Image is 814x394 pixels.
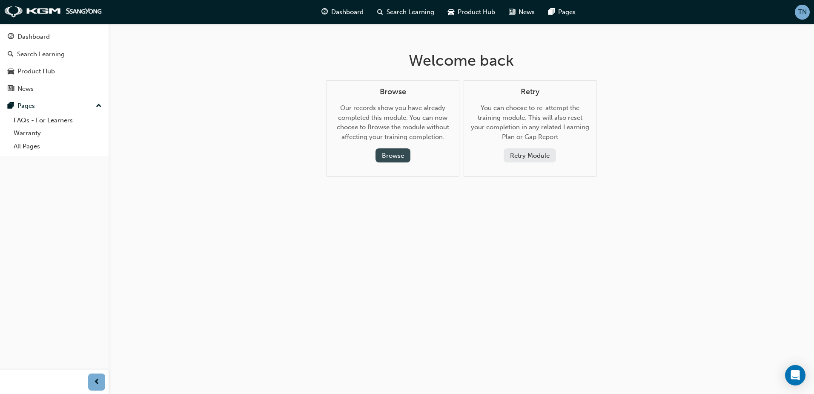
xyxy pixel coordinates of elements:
span: search-icon [8,51,14,58]
h4: Browse [334,87,452,97]
span: pages-icon [548,7,555,17]
button: Pages [3,98,105,114]
span: TN [798,7,807,17]
a: guage-iconDashboard [315,3,370,21]
button: TN [795,5,810,20]
div: Product Hub [17,67,55,76]
div: Our records show you have already completed this module. You can now choose to Browse the module ... [334,87,452,163]
span: Dashboard [331,7,364,17]
div: Search Learning [17,49,65,59]
span: news-icon [509,7,515,17]
button: Retry Module [504,148,556,162]
a: news-iconNews [502,3,542,21]
a: pages-iconPages [542,3,582,21]
span: car-icon [448,7,454,17]
span: guage-icon [8,33,14,41]
span: guage-icon [321,7,328,17]
span: Product Hub [458,7,495,17]
span: car-icon [8,68,14,75]
span: news-icon [8,85,14,93]
div: News [17,84,34,94]
h4: Retry [471,87,589,97]
div: Dashboard [17,32,50,42]
a: All Pages [10,140,105,153]
button: DashboardSearch LearningProduct HubNews [3,27,105,98]
a: FAQs - For Learners [10,114,105,127]
div: Pages [17,101,35,111]
span: pages-icon [8,102,14,110]
h1: Welcome back [327,51,596,70]
span: prev-icon [94,377,100,388]
a: car-iconProduct Hub [441,3,502,21]
button: Browse [375,148,410,162]
div: You can choose to re-attempt the training module. This will also reset your completion in any rel... [471,87,589,163]
img: kgm [4,6,102,18]
a: Warranty [10,127,105,140]
a: Dashboard [3,29,105,45]
span: up-icon [96,101,102,112]
span: News [519,7,535,17]
span: search-icon [377,7,383,17]
div: Open Intercom Messenger [785,365,805,385]
a: search-iconSearch Learning [370,3,441,21]
span: Search Learning [387,7,434,17]
a: Product Hub [3,64,105,79]
span: Pages [558,7,576,17]
a: Search Learning [3,46,105,62]
a: News [3,81,105,97]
